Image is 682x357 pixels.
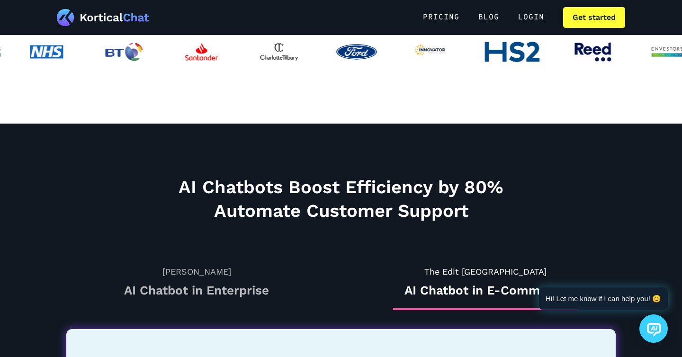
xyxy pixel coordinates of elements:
a: Login [509,7,554,28]
a: BLOG [469,7,509,28]
div: The Edit [GEOGRAPHIC_DATA] [393,265,578,278]
a: Pricing [413,7,469,28]
h2: AI Chatbots Boost Efficiency by 80% Automate Customer Support [179,176,503,223]
h3: AI Chatbot in E-Commerce [393,283,578,299]
h3: AI Chatbot in Enterprise [104,283,289,299]
div: [PERSON_NAME] [104,265,289,278]
a: Get started [563,7,625,28]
